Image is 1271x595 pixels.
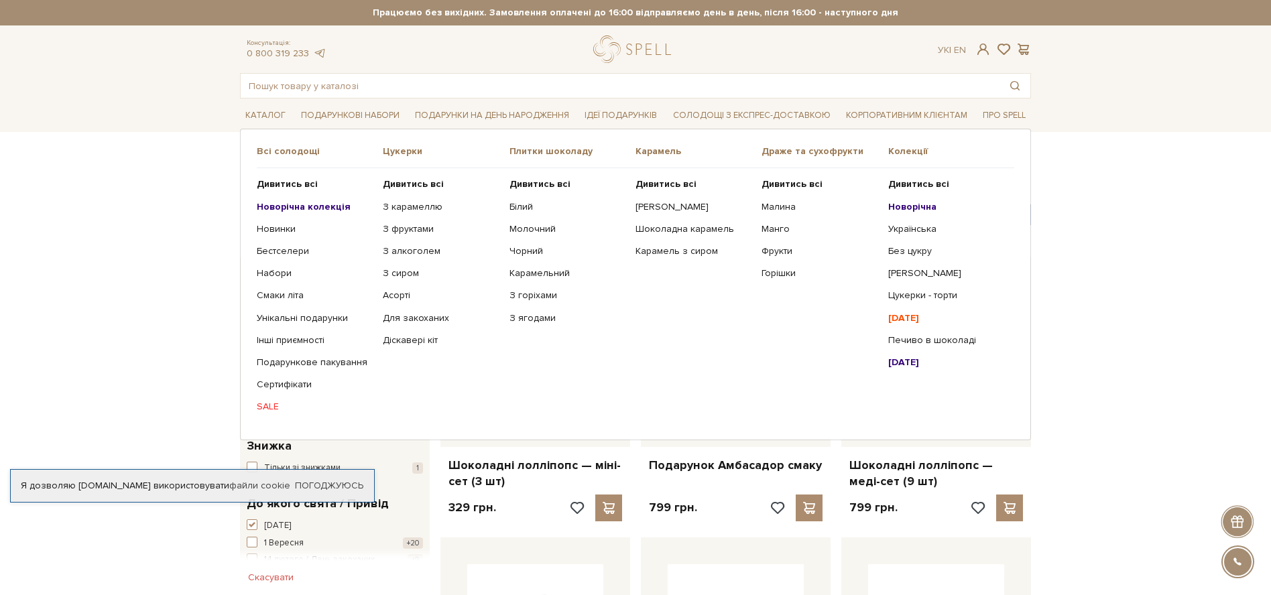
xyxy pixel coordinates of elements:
[762,245,877,257] a: Фрукти
[1000,74,1030,98] button: Пошук товару у каталозі
[762,178,877,190] a: Дивитись всі
[383,201,499,213] a: З карамеллю
[888,245,1004,257] a: Без цукру
[240,567,302,588] button: Скасувати
[949,44,951,56] span: |
[257,223,373,235] a: Новинки
[635,201,751,213] a: [PERSON_NAME]
[295,480,363,492] a: Погоджуюсь
[849,500,898,515] p: 799 грн.
[977,105,1031,126] a: Про Spell
[509,289,625,302] a: З горіхами
[257,356,373,369] a: Подарункове пакування
[888,312,1004,324] a: [DATE]
[240,7,1031,19] strong: Працюємо без вихідних. Замовлення оплачені до 16:00 відправляємо день в день, після 16:00 - насту...
[849,458,1023,489] a: Шоколадні лолліпопс — меді-сет (9 шт)
[509,201,625,213] a: Білий
[412,462,423,474] span: 1
[257,178,373,190] a: Дивитись всі
[649,500,697,515] p: 799 грн.
[448,458,622,489] a: Шоколадні лолліпопс — міні-сет (3 шт)
[509,312,625,324] a: З ягодами
[888,178,1004,190] a: Дивитись всі
[229,480,290,491] a: файли cookie
[247,48,309,59] a: 0 800 319 233
[762,223,877,235] a: Манго
[635,245,751,257] a: Карамель з сиром
[762,145,888,157] span: Драже та сухофрукти
[257,379,373,391] a: Сертифікати
[841,105,973,126] a: Корпоративним клієнтам
[247,519,423,533] button: [DATE]
[888,223,1004,235] a: Українська
[257,145,383,157] span: Всі солодощі
[888,356,919,368] b: [DATE]
[938,44,966,56] div: Ук
[593,36,677,63] a: logo
[240,129,1031,440] div: Каталог
[403,537,423,549] span: +20
[635,178,697,190] b: Дивитись всі
[888,356,1004,369] a: [DATE]
[312,48,326,59] a: telegram
[257,401,373,413] a: SALE
[635,223,751,235] a: Шоколадна карамель
[257,245,373,257] a: Бестселери
[257,267,373,279] a: Набори
[448,500,496,515] p: 329 грн.
[247,462,423,475] button: Тільки зі знижками 1
[509,145,635,157] span: Плитки шоколаду
[383,178,444,190] b: Дивитись всі
[383,267,499,279] a: З сиром
[257,289,373,302] a: Смаки літа
[649,458,823,473] a: Подарунок Амбасадор смаку
[888,334,1004,346] a: Печиво в шоколаді
[509,178,570,190] b: Дивитись всі
[257,312,373,324] a: Унікальні подарунки
[296,105,405,126] a: Подарункові набори
[383,334,499,346] a: Діскавері кіт
[383,312,499,324] a: Для закоханих
[762,201,877,213] a: Малина
[888,145,1014,157] span: Колекції
[408,554,423,566] span: +9
[509,178,625,190] a: Дивитись всі
[635,145,762,157] span: Карамель
[668,104,836,127] a: Солодощі з експрес-доставкою
[264,537,304,550] span: 1 Вересня
[247,553,423,567] button: 14 лютого / День закоханих +9
[240,105,291,126] a: Каталог
[888,201,1004,213] a: Новорічна
[509,267,625,279] a: Карамельний
[383,178,499,190] a: Дивитись всі
[247,494,389,513] span: До якого свята / Привід
[579,105,662,126] a: Ідеї подарунків
[383,145,509,157] span: Цукерки
[241,74,1000,98] input: Пошук товару у каталозі
[247,437,292,455] span: Знижка
[888,267,1004,279] a: [PERSON_NAME]
[509,245,625,257] a: Чорний
[383,223,499,235] a: З фруктами
[410,105,574,126] a: Подарунки на День народження
[264,553,375,567] span: 14 лютого / День закоханих
[264,519,291,533] span: [DATE]
[888,201,936,212] b: Новорічна
[264,462,341,475] span: Тільки зі знижками
[383,289,499,302] a: Асорті
[247,39,326,48] span: Консультація:
[383,245,499,257] a: З алкоголем
[954,44,966,56] a: En
[762,267,877,279] a: Горішки
[888,312,919,324] b: [DATE]
[888,178,949,190] b: Дивитись всі
[257,178,318,190] b: Дивитись всі
[888,289,1004,302] a: Цукерки - торти
[257,201,351,212] b: Новорічна колекція
[635,178,751,190] a: Дивитись всі
[762,178,823,190] b: Дивитись всі
[247,537,423,550] button: 1 Вересня +20
[509,223,625,235] a: Молочний
[257,201,373,213] a: Новорічна колекція
[257,334,373,346] a: Інші приємності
